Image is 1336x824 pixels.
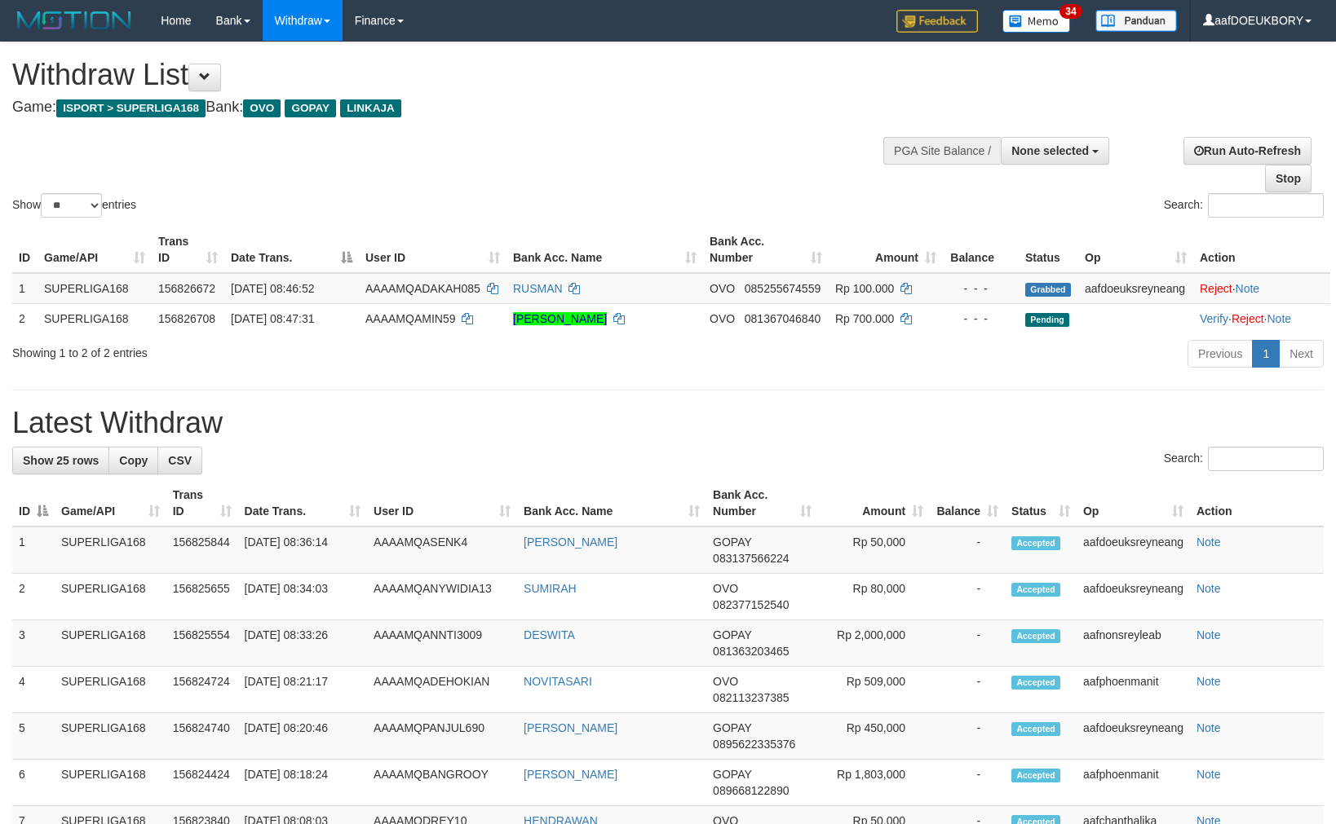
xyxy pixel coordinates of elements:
a: CSV [157,447,202,474]
td: 2 [12,303,38,333]
td: aafdoeuksreyneang [1078,273,1193,304]
th: Status [1019,227,1078,273]
td: aafnonsreyleab [1077,620,1190,667]
td: 156825554 [166,620,238,667]
span: OVO [710,282,735,295]
td: 156825844 [166,527,238,574]
label: Search: [1164,193,1324,218]
td: aafdoeuksreyneang [1077,527,1190,574]
span: OVO [710,312,735,325]
td: SUPERLIGA168 [38,273,152,304]
td: - [930,574,1005,620]
th: ID [12,227,38,273]
td: aafphoenmanit [1077,667,1190,713]
td: 5 [12,713,55,760]
input: Search: [1208,447,1324,471]
th: Op: activate to sort column ascending [1078,227,1193,273]
span: Show 25 rows [23,454,99,467]
td: AAAAMQANYWIDIA13 [367,574,517,620]
a: Note [1197,768,1221,781]
span: LINKAJA [340,99,401,117]
a: Verify [1200,312,1228,325]
a: Note [1197,535,1221,549]
th: Game/API: activate to sort column ascending [38,227,152,273]
td: SUPERLIGA168 [55,760,166,806]
th: Amount: activate to sort column ascending [829,227,943,273]
th: Date Trans.: activate to sort column descending [224,227,359,273]
a: Note [1197,675,1221,688]
th: ID: activate to sort column descending [12,480,55,527]
th: Action [1190,480,1324,527]
span: Accepted [1011,722,1060,736]
a: Note [1267,312,1291,325]
a: Show 25 rows [12,447,109,474]
a: [PERSON_NAME] [524,535,617,549]
span: Accepted [1011,583,1060,597]
span: Rp 100.000 [835,282,894,295]
div: - - - [949,280,1012,297]
td: 2 [12,574,55,620]
td: AAAAMQASENK4 [367,527,517,574]
th: Action [1193,227,1330,273]
span: 156826708 [158,312,215,325]
span: [DATE] 08:46:52 [231,282,314,295]
td: SUPERLIGA168 [38,303,152,333]
td: Rp 2,000,000 [818,620,930,667]
a: Stop [1265,165,1312,192]
span: Copy 082113237385 to clipboard [713,691,789,704]
td: - [930,620,1005,667]
a: Note [1236,282,1260,295]
span: Grabbed [1025,283,1071,297]
td: SUPERLIGA168 [55,667,166,713]
td: SUPERLIGA168 [55,574,166,620]
td: [DATE] 08:33:26 [238,620,367,667]
span: GOPAY [285,99,336,117]
td: · [1193,273,1330,304]
th: Amount: activate to sort column ascending [818,480,930,527]
td: 1 [12,527,55,574]
h4: Game: Bank: [12,99,874,116]
span: OVO [243,99,281,117]
a: Copy [108,447,158,474]
td: - [930,527,1005,574]
a: [PERSON_NAME] [513,312,607,325]
th: Trans ID: activate to sort column ascending [166,480,238,527]
span: Copy 0895622335376 to clipboard [713,738,795,751]
a: Reject [1200,282,1232,295]
span: GOPAY [713,768,751,781]
td: 1 [12,273,38,304]
img: panduan.png [1095,10,1177,32]
td: Rp 1,803,000 [818,760,930,806]
label: Search: [1164,447,1324,471]
a: Next [1279,340,1324,368]
a: Note [1197,582,1221,595]
span: Copy 089668122890 to clipboard [713,784,789,797]
span: 34 [1060,4,1082,19]
td: SUPERLIGA168 [55,527,166,574]
th: Status: activate to sort column ascending [1005,480,1077,527]
td: 6 [12,760,55,806]
td: aafphoenmanit [1077,760,1190,806]
td: 156825655 [166,574,238,620]
span: GOPAY [713,628,751,641]
td: SUPERLIGA168 [55,620,166,667]
th: Date Trans.: activate to sort column ascending [238,480,367,527]
td: 156824424 [166,760,238,806]
td: SUPERLIGA168 [55,713,166,760]
td: AAAAMQADEHOKIAN [367,667,517,713]
th: Balance: activate to sort column ascending [930,480,1005,527]
span: GOPAY [713,535,751,549]
span: [DATE] 08:47:31 [231,312,314,325]
a: [PERSON_NAME] [524,721,617,734]
a: Note [1197,628,1221,641]
span: ISPORT > SUPERLIGA168 [56,99,206,117]
h1: Latest Withdraw [12,407,1324,439]
td: AAAAMQBANGROOY [367,760,517,806]
div: - - - [949,311,1012,327]
a: Note [1197,721,1221,734]
td: [DATE] 08:36:14 [238,527,367,574]
td: Rp 50,000 [818,527,930,574]
span: Copy 083137566224 to clipboard [713,552,789,565]
td: - [930,667,1005,713]
td: - [930,760,1005,806]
